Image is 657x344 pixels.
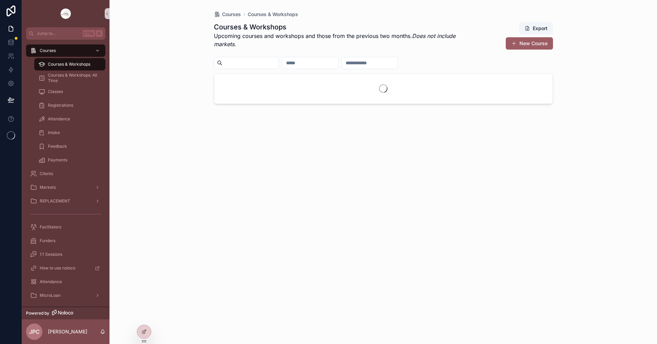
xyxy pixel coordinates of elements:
p: [PERSON_NAME] [48,328,87,335]
span: Courses & Workshops: All Time [48,72,99,83]
a: Courses [214,11,241,18]
span: Courses [222,11,241,18]
span: Facilitators [40,224,61,230]
span: JPC [29,328,40,336]
span: K [96,31,102,36]
span: Funders [40,238,55,243]
a: How to use noloco [26,262,105,274]
span: Classes [48,89,63,94]
a: Attendance [26,276,105,288]
a: Attendance [34,113,105,125]
button: Export [519,22,553,35]
a: MicroLoan [26,289,105,302]
span: Ctrl [83,30,95,37]
a: Courses & Workshops [248,11,298,18]
span: MicroLoan [40,293,61,298]
span: Registrations [48,103,73,108]
span: Attendance [48,116,70,122]
span: 1:1 Sessions [40,252,62,257]
a: Classes [34,85,105,98]
a: Clients [26,168,105,180]
span: Courses [40,48,56,53]
button: New Course [506,37,553,50]
div: scrollable content [22,40,109,307]
a: Funders [26,235,105,247]
span: Markets [40,185,56,190]
a: Facilitators [26,221,105,233]
span: Attendance [40,279,62,285]
a: Markets [26,181,105,194]
span: Jump to... [37,31,80,36]
a: Registrations [34,99,105,111]
a: REPLACEMENT [26,195,105,207]
span: Courses & Workshops [48,62,90,67]
a: Powered by [22,307,109,319]
a: Courses & Workshops: All Time [34,72,105,84]
a: Courses [26,44,105,57]
a: Feedback [34,140,105,153]
span: Clients [40,171,53,176]
em: Does not include markets. [214,32,455,48]
a: Courses & Workshops [34,58,105,70]
span: Payments [48,157,67,163]
a: 1:1 Sessions [26,248,105,261]
span: Intake [48,130,60,135]
img: App logo [60,8,71,19]
a: Intake [34,127,105,139]
span: How to use noloco [40,265,75,271]
h1: Courses & Workshops [214,22,467,32]
a: Payments [34,154,105,166]
p: Upcoming courses and workshops and those from the previous two months. [214,32,467,48]
button: Jump to...CtrlK [26,27,105,40]
span: Powered by [26,310,49,316]
span: Feedback [48,144,67,149]
span: REPLACEMENT [40,198,70,204]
